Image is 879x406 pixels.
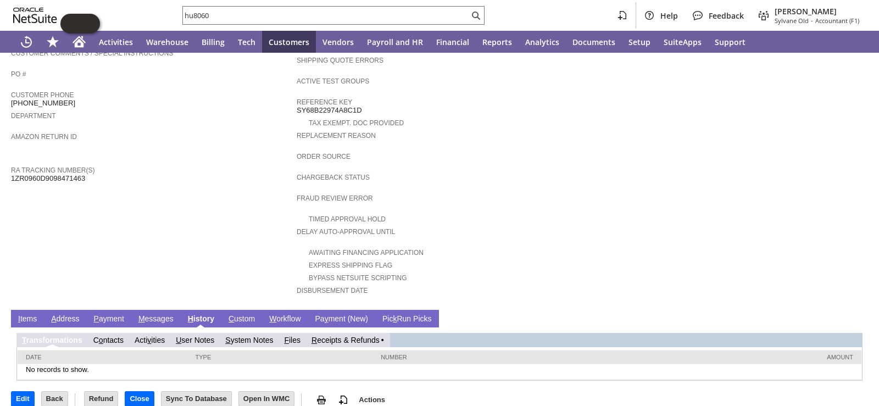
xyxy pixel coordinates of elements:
[309,119,404,127] a: Tax Exempt. Doc Provided
[316,31,360,53] a: Vendors
[476,31,519,53] a: Reports
[708,31,752,53] a: Support
[628,37,650,47] span: Setup
[322,37,354,47] span: Vendors
[482,37,512,47] span: Reports
[660,10,678,21] span: Help
[13,31,40,53] a: Recent Records
[775,16,809,25] span: Sylvane Old
[85,392,118,406] input: Refund
[11,112,56,120] a: Department
[309,274,407,282] a: Bypass NetSuite Scripting
[622,31,657,53] a: Setup
[309,262,392,269] a: Express Shipping Flag
[162,392,231,406] input: Sync To Database
[354,396,390,404] a: Actions
[380,314,434,325] a: PickRun Picks
[11,166,94,174] a: RA Tracking Number(s)
[381,354,581,360] div: Number
[12,392,34,406] input: Edit
[176,336,181,344] span: U
[11,99,75,108] span: [PHONE_NUMBER]
[188,314,193,323] span: H
[60,14,100,34] iframe: Click here to launch Oracle Guided Learning Help Panel
[269,37,309,47] span: Customers
[92,31,140,53] a: Activities
[566,31,622,53] a: Documents
[48,314,82,325] a: Address
[11,133,77,141] a: Amazon Return ID
[297,228,395,236] a: Delay Auto-Approval Until
[367,37,423,47] span: Payroll and HR
[20,35,33,48] svg: Recent Records
[297,106,362,115] span: SY68B22974A8C1D
[297,57,383,64] a: Shipping Quote Errors
[309,249,424,257] a: Awaiting Financing Application
[311,336,380,344] a: Receipts & Refunds
[40,31,66,53] div: Shortcuts
[239,392,294,406] input: Open In WMC
[297,77,369,85] a: Active Test Groups
[202,37,225,47] span: Billing
[136,314,176,325] a: Messages
[313,314,371,325] a: Payment (New)
[469,9,482,22] svg: Search
[848,312,861,325] a: Unrolled view on
[185,314,217,325] a: History
[262,31,316,53] a: Customers
[94,314,99,323] span: P
[393,314,397,323] span: k
[815,16,859,25] span: Accountant (F1)
[11,91,74,99] a: Customer Phone
[99,336,103,344] span: o
[664,37,702,47] span: SuiteApps
[183,9,469,22] input: Search
[297,194,373,202] a: Fraud Review Error
[811,16,813,25] span: -
[46,35,59,48] svg: Shortcuts
[297,98,352,106] a: Reference Key
[26,354,179,360] div: Date
[225,336,230,344] span: S
[572,37,615,47] span: Documents
[11,49,173,57] a: Customer Comments / Special Instructions
[297,174,370,181] a: Chargeback Status
[51,314,56,323] span: A
[11,70,26,78] a: PO #
[325,314,329,323] span: y
[91,314,127,325] a: Payment
[80,14,100,34] span: Oracle Guided Learning Widget. To move around, please hold and drag
[73,35,86,48] svg: Home
[42,392,68,406] input: Back
[266,314,303,325] a: Workflow
[22,336,26,344] span: T
[99,37,133,47] span: Activities
[297,153,351,160] a: Order Source
[297,287,368,294] a: Disbursement Date
[284,336,289,344] span: F
[525,37,559,47] span: Analytics
[66,31,92,53] a: Home
[436,37,469,47] span: Financial
[195,31,231,53] a: Billing
[430,31,476,53] a: Financial
[360,31,430,53] a: Payroll and HR
[140,31,195,53] a: Warehouse
[13,8,57,23] svg: logo
[238,37,255,47] span: Tech
[176,336,214,344] a: User Notes
[147,336,151,344] span: v
[229,314,234,323] span: C
[93,336,124,344] a: Contacts
[775,6,859,16] span: [PERSON_NAME]
[519,31,566,53] a: Analytics
[297,132,376,140] a: Replacement reason
[196,354,365,360] div: Type
[135,336,165,344] a: Activities
[18,364,861,380] td: No records to show.
[22,336,82,344] a: Transformations
[269,314,276,323] span: W
[284,336,301,344] a: Files
[11,174,85,183] span: 1ZR0960D9098471463
[18,314,20,323] span: I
